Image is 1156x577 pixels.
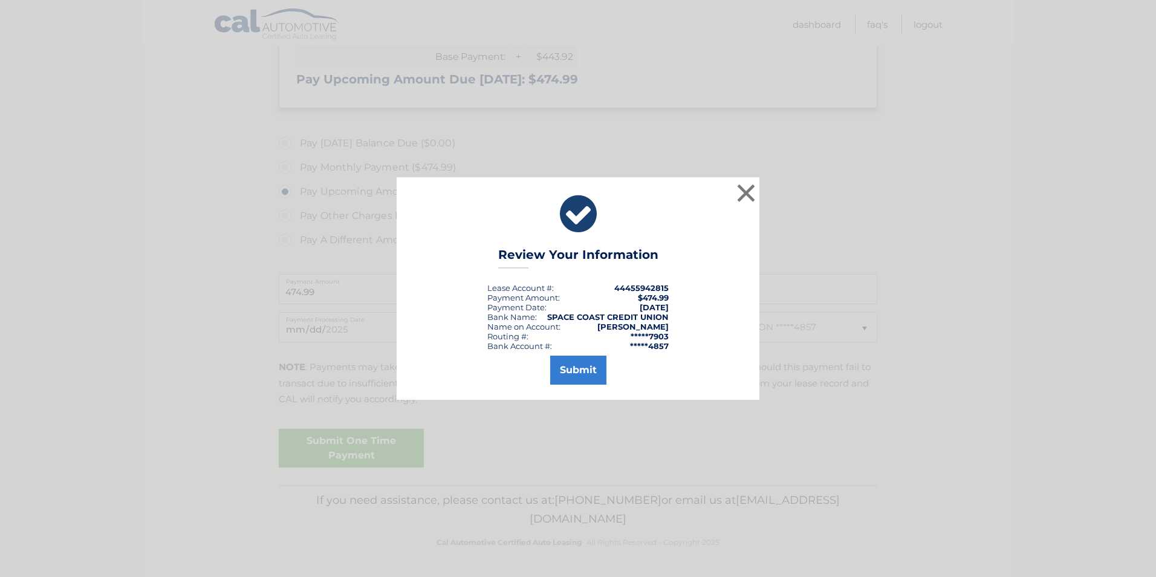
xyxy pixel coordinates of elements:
[487,341,552,351] div: Bank Account #:
[487,302,545,312] span: Payment Date
[498,247,658,269] h3: Review Your Information
[487,293,560,302] div: Payment Amount:
[614,283,669,293] strong: 44455942815
[487,302,547,312] div: :
[638,293,669,302] span: $474.99
[640,302,669,312] span: [DATE]
[550,356,606,385] button: Submit
[487,322,560,331] div: Name on Account:
[487,283,554,293] div: Lease Account #:
[734,181,758,205] button: ×
[487,312,537,322] div: Bank Name:
[547,312,669,322] strong: SPACE COAST CREDIT UNION
[597,322,669,331] strong: [PERSON_NAME]
[487,331,528,341] div: Routing #:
